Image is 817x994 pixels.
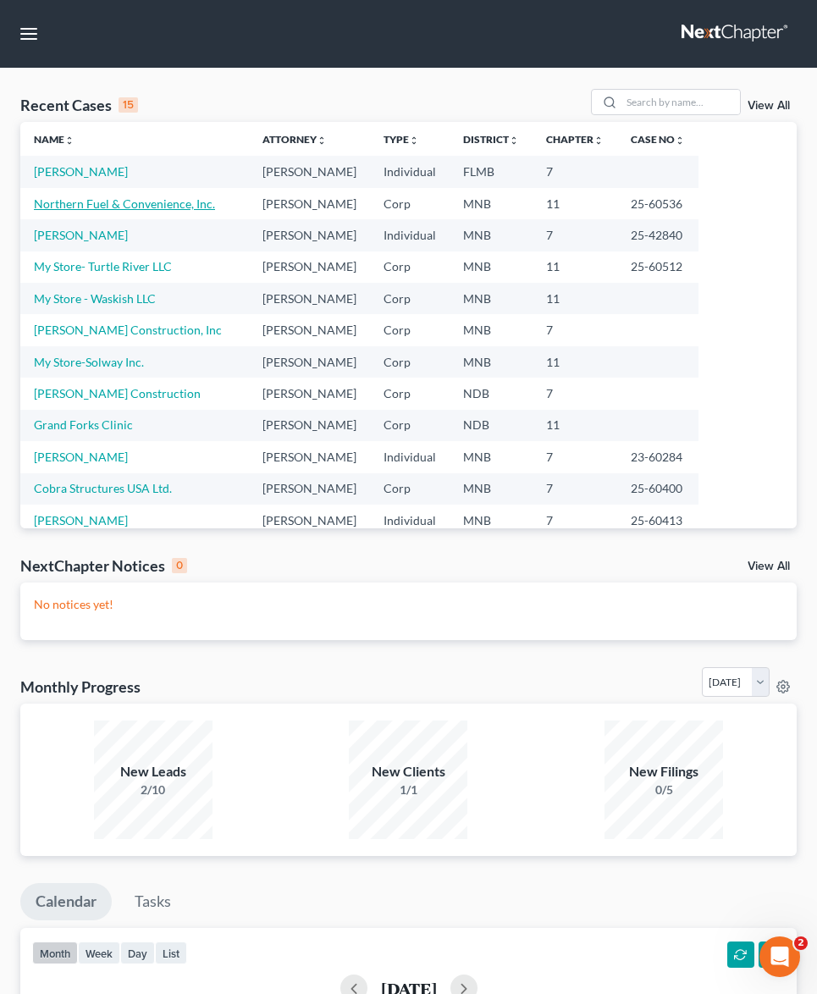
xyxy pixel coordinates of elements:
td: Individual [370,156,450,187]
td: Individual [370,219,450,251]
i: unfold_more [593,135,604,146]
button: day [120,942,155,964]
a: [PERSON_NAME] [34,450,128,464]
i: unfold_more [409,135,419,146]
div: New Filings [604,762,723,781]
a: Nameunfold_more [34,133,75,146]
a: Calendar [20,883,112,920]
a: Northern Fuel & Convenience, Inc. [34,196,215,211]
td: 25-60400 [617,473,698,505]
button: month [32,942,78,964]
td: 23-60284 [617,441,698,472]
a: Case Nounfold_more [631,133,685,146]
td: MNB [450,505,533,536]
a: View All [748,100,790,112]
td: [PERSON_NAME] [249,219,370,251]
div: New Clients [349,762,467,781]
div: NextChapter Notices [20,555,187,576]
td: NDB [450,378,533,409]
div: 15 [119,97,138,113]
div: Recent Cases [20,95,138,115]
a: My Store- Turtle River LLC [34,259,172,273]
span: 2 [794,936,808,950]
a: Districtunfold_more [463,133,519,146]
td: MNB [450,283,533,314]
td: MNB [450,188,533,219]
td: [PERSON_NAME] [249,346,370,378]
p: No notices yet! [34,596,783,613]
a: [PERSON_NAME] [34,164,128,179]
a: Typeunfold_more [384,133,419,146]
td: Individual [370,441,450,472]
a: My Store-Solway Inc. [34,355,144,369]
a: Tasks [119,883,186,920]
td: 7 [533,219,617,251]
td: MNB [450,314,533,345]
td: 25-42840 [617,219,698,251]
i: unfold_more [317,135,327,146]
td: Corp [370,251,450,283]
td: MNB [450,346,533,378]
td: 11 [533,283,617,314]
td: 7 [533,473,617,505]
td: [PERSON_NAME] [249,378,370,409]
td: [PERSON_NAME] [249,505,370,536]
td: FLMB [450,156,533,187]
input: Search by name... [621,90,740,114]
td: [PERSON_NAME] [249,251,370,283]
a: My Store - Waskish LLC [34,291,156,306]
td: [PERSON_NAME] [249,410,370,441]
td: 25-60536 [617,188,698,219]
a: [PERSON_NAME] [34,513,128,527]
div: New Leads [94,762,213,781]
a: Chapterunfold_more [546,133,604,146]
td: 7 [533,441,617,472]
td: MNB [450,219,533,251]
iframe: Intercom live chat [759,936,800,977]
a: [PERSON_NAME] Construction, Inc [34,323,222,337]
td: 7 [533,156,617,187]
td: 7 [533,505,617,536]
td: Corp [370,283,450,314]
td: 7 [533,314,617,345]
td: Corp [370,473,450,505]
a: [PERSON_NAME] [34,228,128,242]
td: [PERSON_NAME] [249,283,370,314]
td: [PERSON_NAME] [249,314,370,345]
td: Corp [370,410,450,441]
i: unfold_more [675,135,685,146]
td: 25-60413 [617,505,698,536]
td: [PERSON_NAME] [249,188,370,219]
td: Individual [370,505,450,536]
td: MNB [450,251,533,283]
td: NDB [450,410,533,441]
td: [PERSON_NAME] [249,156,370,187]
td: Corp [370,346,450,378]
h3: Monthly Progress [20,676,141,697]
button: week [78,942,120,964]
div: 0 [172,558,187,573]
div: 0/5 [604,781,723,798]
td: [PERSON_NAME] [249,473,370,505]
td: MNB [450,441,533,472]
td: 25-60512 [617,251,698,283]
button: list [155,942,187,964]
td: 11 [533,410,617,441]
td: Corp [370,314,450,345]
i: unfold_more [509,135,519,146]
a: View All [748,561,790,572]
td: [PERSON_NAME] [249,441,370,472]
td: 11 [533,346,617,378]
a: Cobra Structures USA Ltd. [34,481,172,495]
div: 1/1 [349,781,467,798]
a: Attorneyunfold_more [262,133,327,146]
a: Grand Forks Clinic [34,417,133,432]
td: 7 [533,378,617,409]
div: 2/10 [94,781,213,798]
td: 11 [533,251,617,283]
td: MNB [450,473,533,505]
td: 11 [533,188,617,219]
i: unfold_more [64,135,75,146]
td: Corp [370,188,450,219]
a: [PERSON_NAME] Construction [34,386,201,400]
